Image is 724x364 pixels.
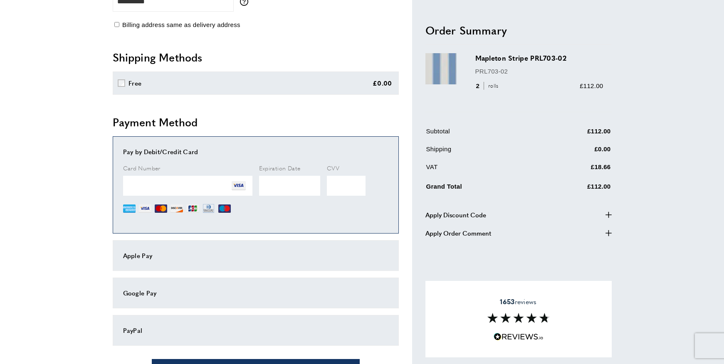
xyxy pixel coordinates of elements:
[186,202,199,215] img: JCB.png
[123,325,388,335] div: PayPal
[123,288,388,298] div: Google Pay
[425,209,486,219] span: Apply Discount Code
[202,202,215,215] img: DN.png
[475,53,603,63] h3: Mapleton Stripe PRL703-02
[538,144,611,160] td: £0.00
[425,22,612,37] h2: Order Summary
[123,176,252,196] iframe: Secure Credit Card Frame - Credit Card Number
[538,126,611,142] td: £112.00
[425,228,491,238] span: Apply Order Comment
[218,202,231,215] img: MI.png
[426,162,538,178] td: VAT
[123,202,136,215] img: AE.png
[123,147,388,157] div: Pay by Debit/Credit Card
[327,164,339,172] span: CVV
[123,164,161,172] span: Card Number
[580,82,603,89] span: £112.00
[122,21,240,28] span: Billing address same as delivery address
[487,313,550,323] img: Reviews section
[259,176,321,196] iframe: Secure Credit Card Frame - Expiration Date
[259,164,301,172] span: Expiration Date
[500,297,514,306] strong: 1653
[232,179,246,193] img: VI.png
[373,78,392,88] div: £0.00
[538,162,611,178] td: £18.66
[475,81,502,91] div: 2
[155,202,167,215] img: MC.png
[475,66,603,76] p: PRL703-02
[538,180,611,197] td: £112.00
[113,50,399,65] h2: Shipping Methods
[114,22,119,27] input: Billing address same as delivery address
[139,202,151,215] img: VI.png
[113,115,399,130] h2: Payment Method
[426,126,538,142] td: Subtotal
[327,176,366,196] iframe: Secure Credit Card Frame - CVV
[123,251,388,261] div: Apple Pay
[500,298,536,306] span: reviews
[426,144,538,160] td: Shipping
[128,78,141,88] div: Free
[425,53,457,84] img: Mapleton Stripe PRL703-02
[170,202,183,215] img: DI.png
[426,180,538,197] td: Grand Total
[484,82,501,90] span: rolls
[494,333,544,341] img: Reviews.io 5 stars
